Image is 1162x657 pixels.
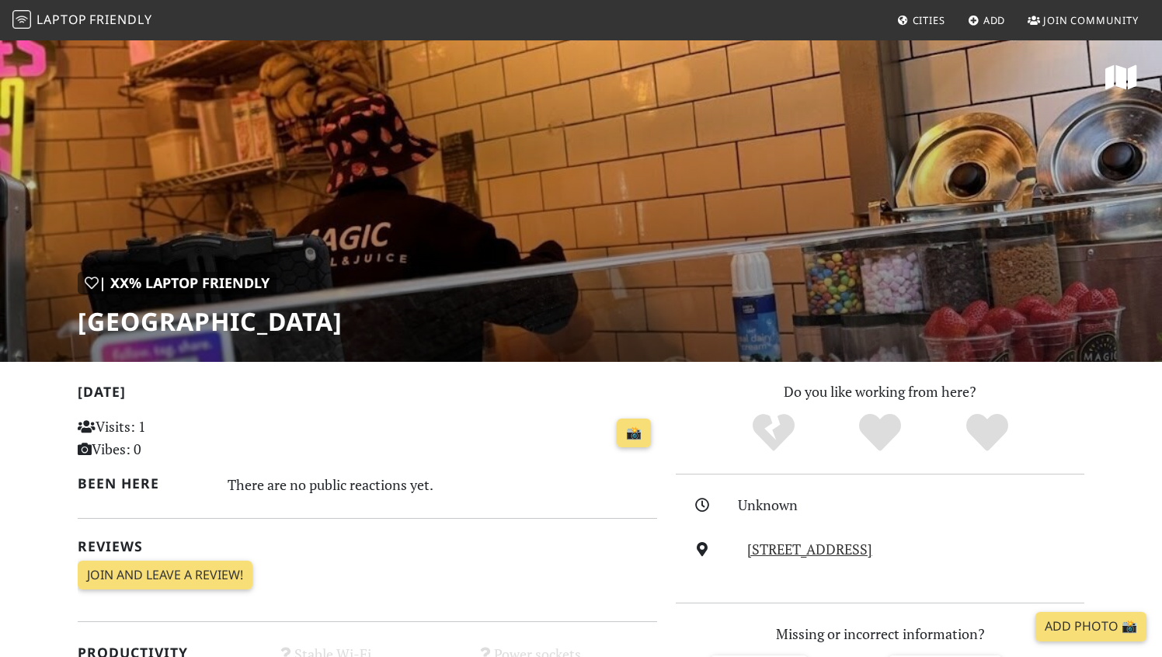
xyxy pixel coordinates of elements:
a: [STREET_ADDRESS] [747,540,872,558]
h2: Been here [78,475,209,492]
img: LaptopFriendly [12,10,31,29]
div: Definitely! [934,412,1041,454]
p: Visits: 1 Vibes: 0 [78,415,259,461]
a: Join and leave a review! [78,561,252,590]
h2: Reviews [78,538,657,554]
a: 📸 [617,419,651,448]
a: Join Community [1021,6,1145,34]
p: Missing or incorrect information? [676,623,1084,645]
a: LaptopFriendly LaptopFriendly [12,7,152,34]
div: No [720,412,827,454]
span: Join Community [1043,13,1139,27]
span: Laptop [37,11,87,28]
div: There are no public reactions yet. [228,472,658,497]
div: | XX% Laptop Friendly [78,272,277,294]
h1: [GEOGRAPHIC_DATA] [78,307,343,336]
a: Add Photo 📸 [1035,612,1146,641]
h2: [DATE] [78,384,657,406]
span: Cities [913,13,945,27]
a: Cities [891,6,952,34]
span: Friendly [89,11,151,28]
div: Unknown [738,494,1094,516]
div: Yes [826,412,934,454]
p: Do you like working from here? [676,381,1084,403]
a: Add [962,6,1012,34]
span: Add [983,13,1006,27]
